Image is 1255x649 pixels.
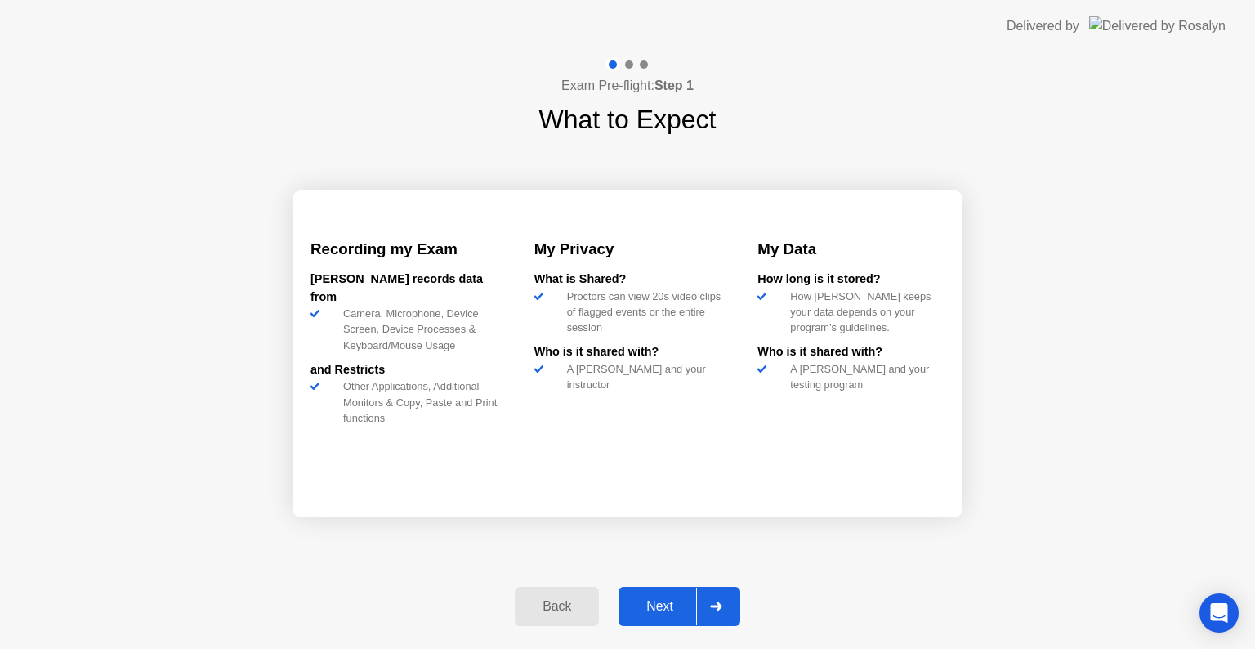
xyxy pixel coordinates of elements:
[520,599,594,614] div: Back
[539,100,717,139] h1: What to Expect
[337,378,498,426] div: Other Applications, Additional Monitors & Copy, Paste and Print functions
[515,587,599,626] button: Back
[1007,16,1079,36] div: Delivered by
[534,343,721,361] div: Who is it shared with?
[534,271,721,289] div: What is Shared?
[561,289,721,336] div: Proctors can view 20s video clips of flagged events or the entire session
[1089,16,1226,35] img: Delivered by Rosalyn
[561,361,721,392] div: A [PERSON_NAME] and your instructor
[561,76,694,96] h4: Exam Pre-flight:
[534,238,721,261] h3: My Privacy
[337,306,498,353] div: Camera, Microphone, Device Screen, Device Processes & Keyboard/Mouse Usage
[757,343,945,361] div: Who is it shared with?
[1199,593,1239,633] div: Open Intercom Messenger
[784,289,945,336] div: How [PERSON_NAME] keeps your data depends on your program’s guidelines.
[310,271,498,306] div: [PERSON_NAME] records data from
[619,587,740,626] button: Next
[757,238,945,261] h3: My Data
[784,361,945,392] div: A [PERSON_NAME] and your testing program
[757,271,945,289] div: How long is it stored?
[654,78,694,92] b: Step 1
[310,238,498,261] h3: Recording my Exam
[623,599,696,614] div: Next
[310,361,498,379] div: and Restricts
